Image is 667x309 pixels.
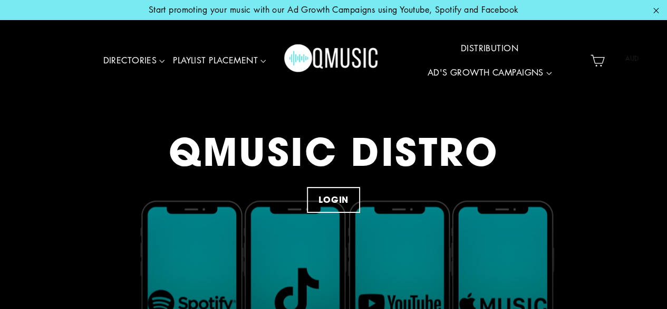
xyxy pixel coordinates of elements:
a: DIRECTORIES [99,49,169,73]
a: AD'S GROWTH CAMPAIGNS [423,61,556,85]
a: DISTRIBUTION [457,36,523,61]
div: Primary [77,30,586,92]
span: AUD [612,51,652,67]
img: Q Music Promotions [284,37,379,85]
a: LOGIN [307,187,360,213]
a: PLAYLIST PLACEMENT [169,49,270,73]
div: QMUSIC DISTRO [169,130,498,174]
